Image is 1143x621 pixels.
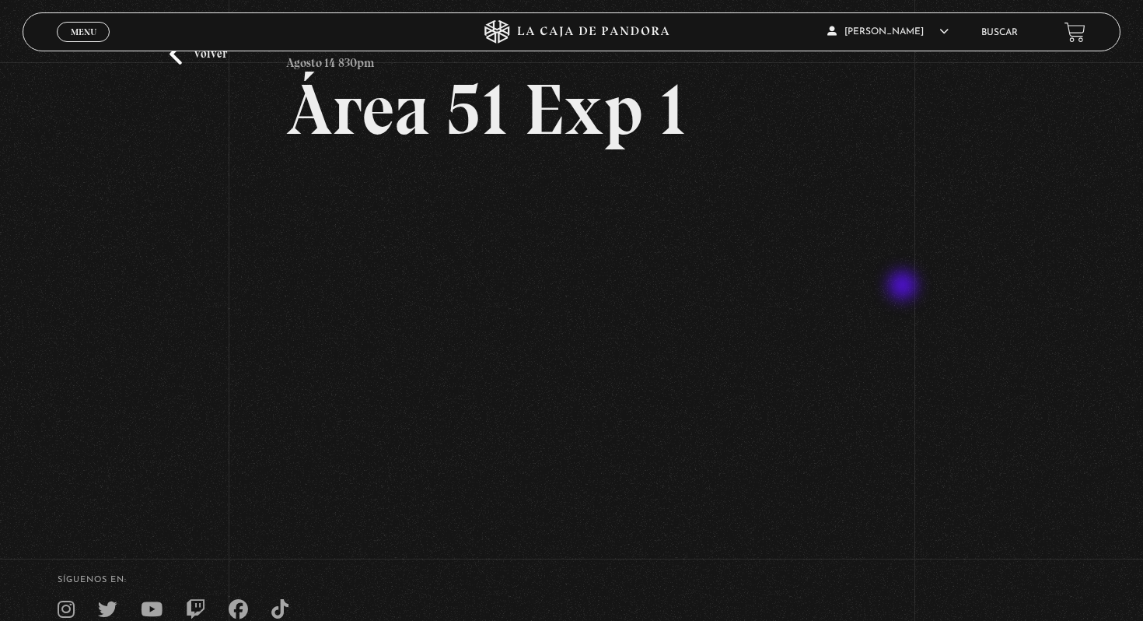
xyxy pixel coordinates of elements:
[170,44,227,65] a: Volver
[1064,21,1085,42] a: View your shopping cart
[58,576,1086,584] h4: SÍguenos en:
[286,169,857,490] iframe: Dailymotion video player – PROGRAMA - AREA 51 - 14 DE AGOSTO
[286,74,857,146] h2: Área 51 Exp 1
[65,40,102,51] span: Cerrar
[981,28,1018,37] a: Buscar
[286,44,375,75] p: Agosto 14 830pm
[827,27,949,37] span: [PERSON_NAME]
[71,27,96,37] span: Menu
